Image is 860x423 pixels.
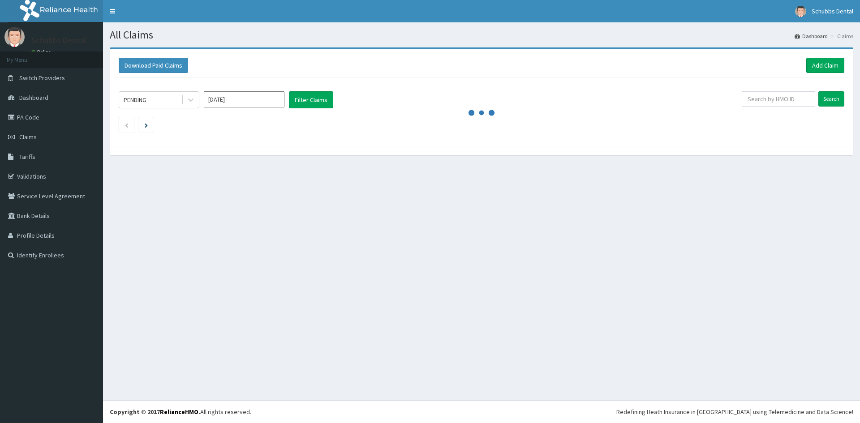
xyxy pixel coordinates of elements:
h1: All Claims [110,29,853,41]
footer: All rights reserved. [103,400,860,423]
button: Filter Claims [289,91,333,108]
img: User Image [795,6,806,17]
span: Tariffs [19,153,35,161]
span: Claims [19,133,37,141]
p: Schubbs Dental [31,36,86,44]
a: Dashboard [795,32,828,40]
span: Schubbs Dental [812,7,853,15]
input: Select Month and Year [204,91,284,107]
span: Dashboard [19,94,48,102]
a: Add Claim [806,58,844,73]
li: Claims [829,32,853,40]
a: Previous page [125,121,129,129]
a: Next page [145,121,148,129]
a: Online [31,49,53,55]
strong: Copyright © 2017 . [110,408,200,416]
span: Switch Providers [19,74,65,82]
div: Redefining Heath Insurance in [GEOGRAPHIC_DATA] using Telemedicine and Data Science! [616,407,853,416]
svg: audio-loading [468,99,495,126]
div: PENDING [124,95,146,104]
a: RelianceHMO [160,408,198,416]
button: Download Paid Claims [119,58,188,73]
img: User Image [4,27,25,47]
input: Search by HMO ID [742,91,815,107]
input: Search [818,91,844,107]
